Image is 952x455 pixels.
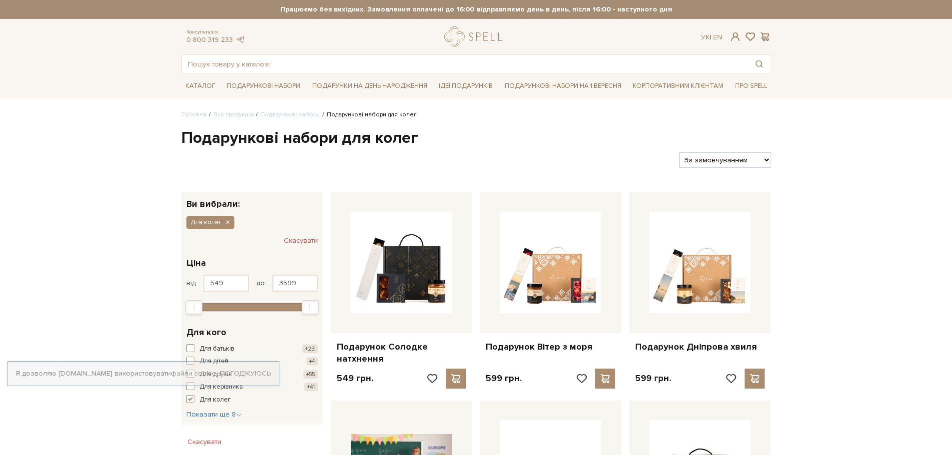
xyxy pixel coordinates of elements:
button: Показати ще 8 [186,410,242,420]
a: Про Spell [731,78,771,94]
span: +55 [303,370,318,379]
a: Корпоративним клієнтам [629,77,727,94]
input: Ціна [272,275,318,292]
p: 599 грн. [486,373,522,384]
a: файли cookie [171,369,216,378]
span: Ціна [186,256,206,270]
span: Для керівника [199,382,243,392]
div: Ук [701,33,722,42]
a: telegram [235,35,245,44]
a: Каталог [181,78,219,94]
div: Max [302,300,319,314]
a: Подарункові набори [260,111,320,118]
span: Для колег [199,395,231,405]
a: Головна [181,111,206,118]
span: | [710,33,711,41]
button: Скасувати [181,434,227,450]
span: Для батьків [199,344,234,354]
div: Min [185,300,202,314]
li: Подарункові набори для колег [320,110,416,119]
a: Подарунок Солодке натхнення [337,341,466,365]
button: Для дітей +4 [186,357,318,367]
button: Для батьків +23 [186,344,318,354]
span: Для колег [190,218,222,227]
button: Скасувати [284,233,318,249]
a: logo [444,26,507,47]
div: Я дозволяю [DOMAIN_NAME] використовувати [8,369,279,378]
span: Для дітей [199,357,228,367]
button: Пошук товару у каталозі [748,55,771,73]
span: Показати ще 8 [186,410,242,419]
p: 599 грн. [635,373,671,384]
div: Ви вибрали: [181,192,323,208]
span: +41 [304,383,318,391]
span: Консультація: [186,29,245,35]
button: Для колег [186,216,234,229]
button: Для колег [186,395,318,405]
a: Ідеї подарунків [435,78,497,94]
span: до [256,279,265,288]
span: +23 [302,345,318,353]
span: від [186,279,196,288]
span: Для кого [186,326,226,339]
a: Подарункові набори на 1 Вересня [501,77,625,94]
a: Подарунки на День народження [308,78,431,94]
a: Вся продукція [213,111,253,118]
a: En [713,33,722,41]
a: Подарункові набори [223,78,304,94]
h1: Подарункові набори для колег [181,128,771,149]
input: Ціна [203,275,249,292]
span: +4 [306,357,318,366]
a: Подарунок Вітер з моря [486,341,615,353]
a: 0 800 319 233 [186,35,233,44]
input: Пошук товару у каталозі [182,55,748,73]
p: 549 грн. [337,373,373,384]
strong: Працюємо без вихідних. Замовлення оплачені до 16:00 відправляємо день в день, після 16:00 - насту... [181,5,771,14]
a: Подарунок Дніпрова хвиля [635,341,765,353]
button: Для керівника +41 [186,382,318,392]
a: Погоджуюсь [220,369,271,378]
